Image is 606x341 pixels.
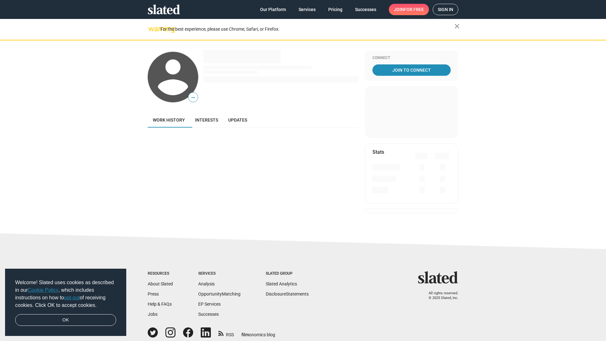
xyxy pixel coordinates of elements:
[389,4,429,15] a: Joinfor free
[15,279,116,309] span: Welcome! Slated uses cookies as described in our , which includes instructions on how to of recei...
[294,4,321,15] a: Services
[148,112,190,128] a: Work history
[372,149,384,155] mat-card-title: Stats
[350,4,381,15] a: Successes
[438,4,453,15] span: Sign in
[153,117,185,123] span: Work history
[374,64,449,76] span: Join To Connect
[228,117,247,123] span: Updates
[188,93,198,102] span: —
[5,269,126,336] div: cookieconsent
[190,112,223,128] a: Interests
[148,281,173,286] a: About Slated
[148,25,156,33] mat-icon: warning
[266,281,297,286] a: Slated Analytics
[148,271,173,276] div: Resources
[15,314,116,326] a: dismiss cookie message
[266,271,309,276] div: Slated Group
[198,281,215,286] a: Analysis
[328,4,342,15] span: Pricing
[422,291,458,300] p: All rights reserved. © 2025 Slated, Inc.
[355,4,376,15] span: Successes
[372,56,451,61] div: Connect
[148,291,159,296] a: Press
[148,312,157,317] a: Jobs
[260,4,286,15] span: Our Platform
[266,291,309,296] a: DisclosureStatements
[28,287,58,293] a: Cookie Policy
[394,4,424,15] span: Join
[323,4,348,15] a: Pricing
[404,4,424,15] span: for free
[198,302,221,307] a: EP Services
[64,295,80,300] a: opt-out
[453,22,461,30] mat-icon: close
[223,112,252,128] a: Updates
[433,4,458,15] a: Sign in
[148,302,172,307] a: Help & FAQs
[299,4,316,15] span: Services
[198,271,241,276] div: Services
[372,64,451,76] a: Join To Connect
[241,332,249,337] span: film
[255,4,291,15] a: Our Platform
[218,328,234,338] a: RSS
[198,291,241,296] a: OpportunityMatching
[195,117,218,123] span: Interests
[160,25,454,33] div: For the best experience, please use Chrome, Safari, or Firefox.
[241,327,275,338] a: filmonomics blog
[198,312,219,317] a: Successes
